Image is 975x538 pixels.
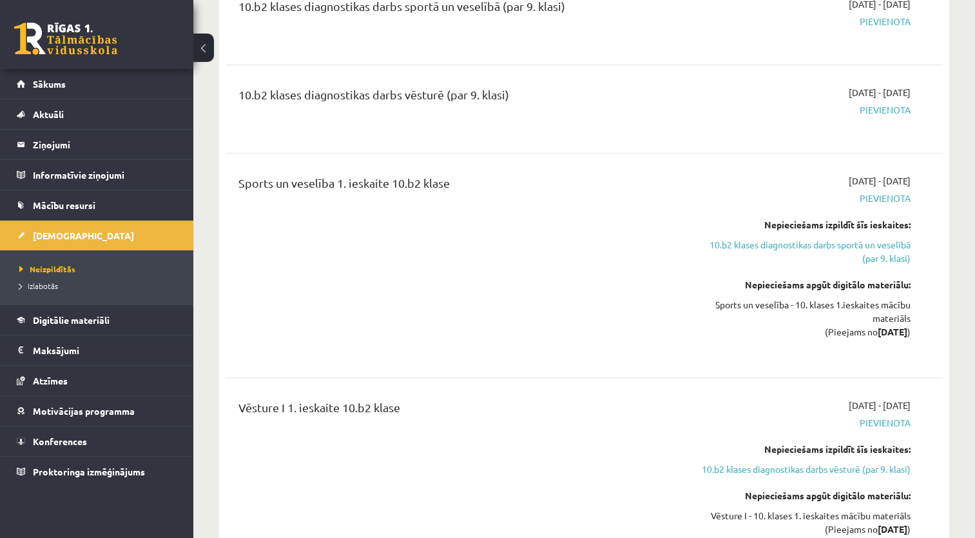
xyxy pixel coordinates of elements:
a: Proktoringa izmēģinājums [17,457,177,486]
a: Atzīmes [17,366,177,395]
legend: Informatīvie ziņojumi [33,160,177,190]
span: Digitālie materiāli [33,314,110,326]
span: [DATE] - [DATE] [849,174,911,188]
a: Maksājumi [17,335,177,365]
a: Rīgas 1. Tālmācības vidusskola [14,23,117,55]
strong: [DATE] [878,523,907,535]
div: Nepieciešams apgūt digitālo materiālu: [699,278,911,292]
a: Konferences [17,426,177,456]
span: [DEMOGRAPHIC_DATA] [33,230,134,241]
a: Digitālie materiāli [17,305,177,335]
span: Mācību resursi [33,199,95,211]
span: Pievienota [699,416,911,430]
a: Mācību resursi [17,190,177,220]
span: Proktoringa izmēģinājums [33,466,145,477]
a: [DEMOGRAPHIC_DATA] [17,221,177,250]
span: [DATE] - [DATE] [849,399,911,412]
div: Sports un veselība 1. ieskaite 10.b2 klase [238,174,680,198]
legend: Maksājumi [33,335,177,365]
div: Vēsture I 1. ieskaite 10.b2 klase [238,399,680,423]
a: Motivācijas programma [17,396,177,426]
span: Sākums [33,78,66,90]
strong: [DATE] [878,326,907,337]
a: Sākums [17,69,177,99]
span: Aktuāli [33,108,64,120]
span: Neizpildītās [19,264,75,274]
span: Atzīmes [33,375,68,386]
div: Nepieciešams apgūt digitālo materiālu: [699,489,911,503]
a: Neizpildītās [19,263,180,275]
a: Izlabotās [19,280,180,292]
span: [DATE] - [DATE] [849,86,911,99]
div: Nepieciešams izpildīt šīs ieskaites: [699,443,911,456]
a: Aktuāli [17,99,177,129]
a: Informatīvie ziņojumi [17,160,177,190]
div: Vēsture I - 10. klases 1. ieskaites mācību materiāls (Pieejams no ) [699,509,911,536]
a: 10.b2 klases diagnostikas darbs sportā un veselībā (par 9. klasi) [699,238,911,265]
a: Ziņojumi [17,130,177,159]
span: Pievienota [699,15,911,28]
span: Pievienota [699,103,911,117]
a: 10.b2 klases diagnostikas darbs vēsturē (par 9. klasi) [699,463,911,476]
legend: Ziņojumi [33,130,177,159]
span: Pievienota [699,192,911,205]
span: Izlabotās [19,281,58,291]
div: 10.b2 klases diagnostikas darbs vēsturē (par 9. klasi) [238,86,680,110]
div: Nepieciešams izpildīt šīs ieskaites: [699,218,911,232]
span: Konferences [33,435,87,447]
div: Sports un veselība - 10. klases 1.ieskaites mācību materiāls (Pieejams no ) [699,298,911,339]
span: Motivācijas programma [33,405,135,417]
